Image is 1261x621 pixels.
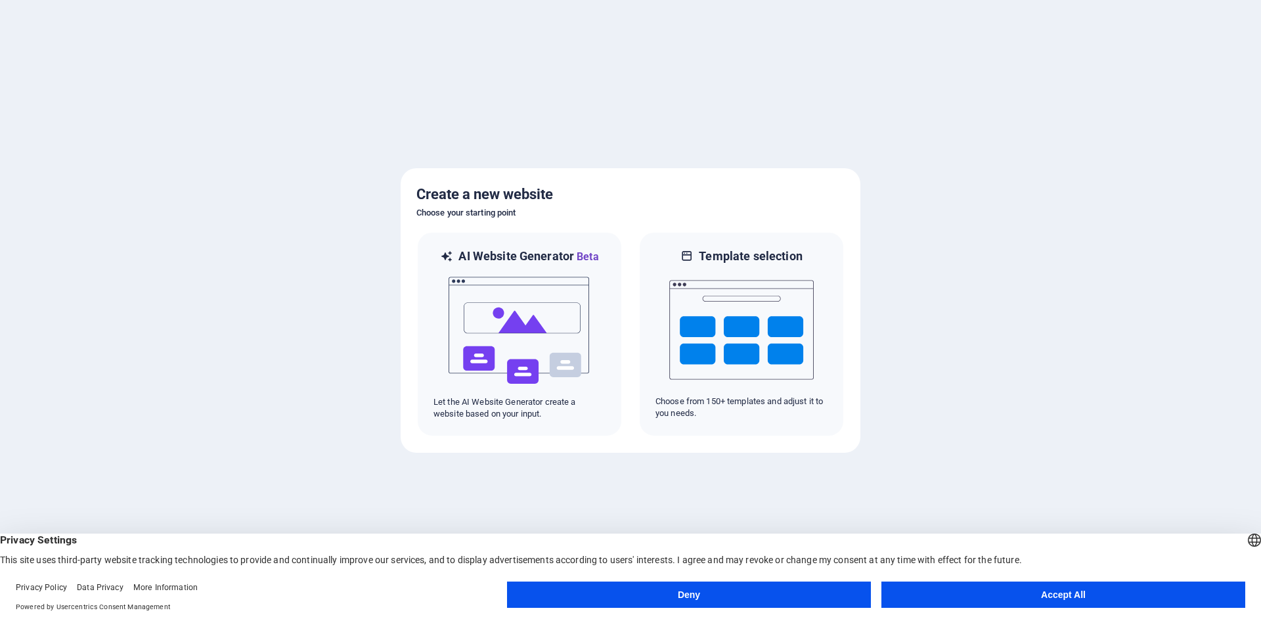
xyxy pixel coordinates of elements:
[416,184,845,205] h5: Create a new website
[458,248,598,265] h6: AI Website Generator
[433,396,606,420] p: Let the AI Website Generator create a website based on your input.
[699,248,802,264] h6: Template selection
[638,231,845,437] div: Template selectionChoose from 150+ templates and adjust it to you needs.
[416,231,623,437] div: AI Website GeneratorBetaaiLet the AI Website Generator create a website based on your input.
[447,265,592,396] img: ai
[655,396,828,419] p: Choose from 150+ templates and adjust it to you needs.
[416,205,845,221] h6: Choose your starting point
[574,250,599,263] span: Beta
